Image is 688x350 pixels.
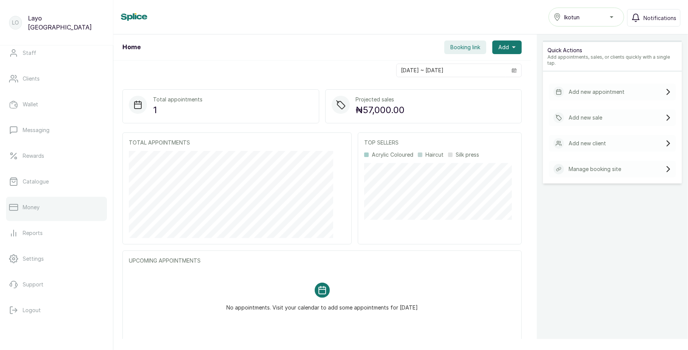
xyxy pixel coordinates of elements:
a: Rewards [6,145,107,166]
p: Reports [23,229,43,237]
a: Reports [6,222,107,244]
p: TOP SELLERS [364,139,515,146]
p: Catalogue [23,178,49,185]
p: Haircut [425,151,444,159]
p: Money [23,204,40,211]
p: Manage booking site [569,165,621,173]
span: Booking link [450,44,480,51]
a: Money [6,197,107,218]
a: Settings [6,248,107,269]
p: Rewards [23,152,44,160]
p: Add new sale [569,114,602,121]
a: Support [6,274,107,295]
p: Logout [23,306,41,314]
span: Notifications [643,14,676,22]
button: Booking link [444,40,486,54]
p: Add new client [569,140,606,147]
p: Acrylic Coloured [372,151,413,159]
span: Add [498,44,509,51]
p: ₦57,000.00 [356,103,405,117]
p: Support [23,281,43,288]
button: Add [492,40,522,54]
input: Select date [397,64,507,77]
p: Silk press [456,151,479,159]
a: Staff [6,42,107,64]
a: Catalogue [6,171,107,192]
button: Logout [6,300,107,321]
p: TOTAL APPOINTMENTS [129,139,345,146]
p: Clients [23,75,40,82]
span: Ikotun [564,13,580,21]
p: Total appointments [153,96,203,103]
a: Wallet [6,94,107,115]
a: Clients [6,68,107,89]
p: Projected sales [356,96,405,103]
p: Messaging [23,126,49,134]
p: Layo [GEOGRAPHIC_DATA] [28,14,104,32]
p: Settings [23,255,44,263]
svg: calendar [512,68,517,73]
p: LO [12,19,19,26]
p: Wallet [23,101,38,108]
p: No appointments. Visit your calendar to add some appointments for [DATE] [226,298,418,311]
button: Notifications [627,9,680,26]
p: Staff [23,49,36,57]
p: Quick Actions [547,47,677,54]
p: Add appointments, sales, or clients quickly with a single tap. [547,54,677,66]
a: Messaging [6,120,107,141]
p: UPCOMING APPOINTMENTS [129,257,515,264]
p: Add new appointment [569,88,625,96]
h1: Home [122,43,141,52]
button: Ikotun [549,8,624,26]
p: 1 [153,103,203,117]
